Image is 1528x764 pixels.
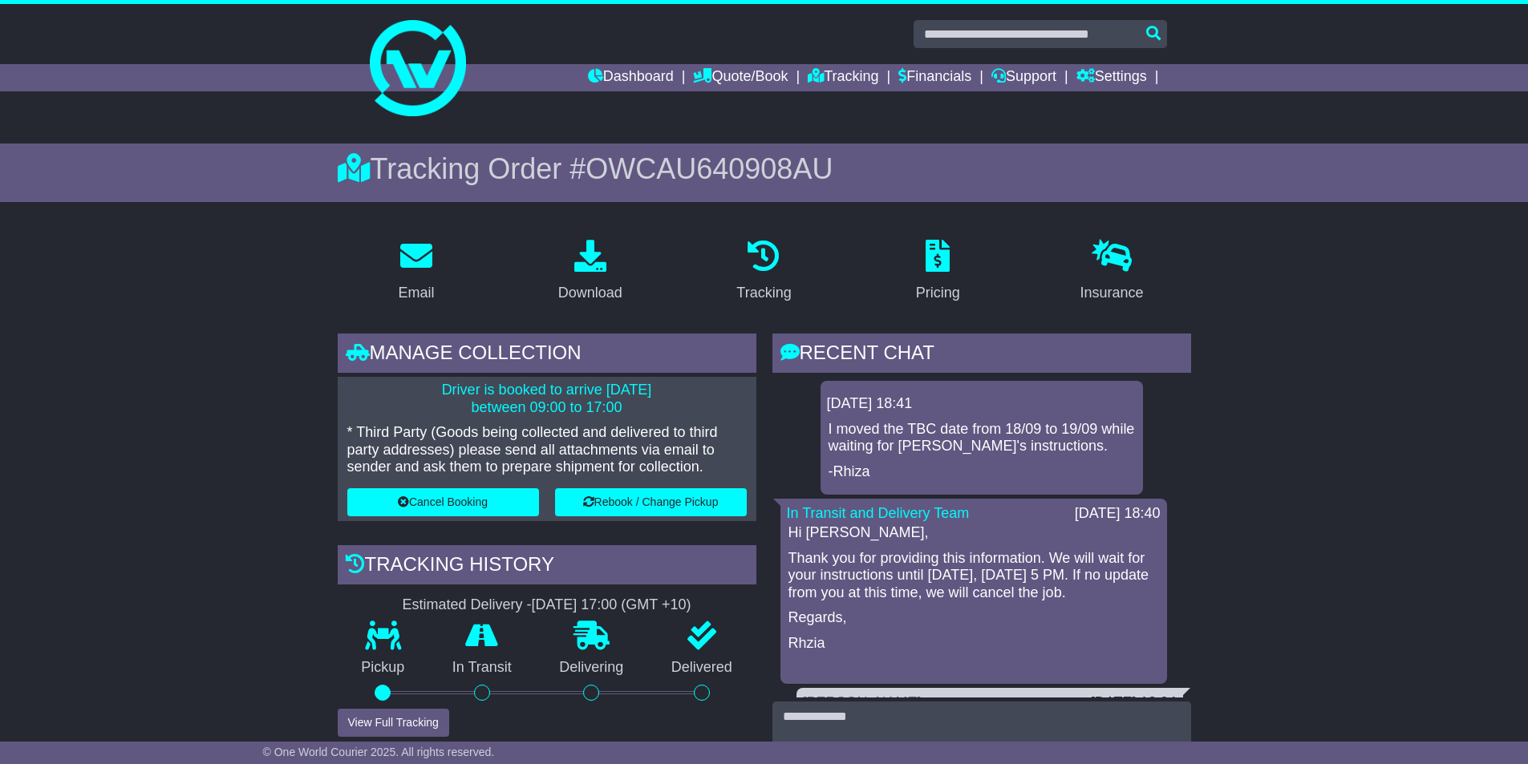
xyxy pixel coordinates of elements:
p: Thank you for providing this information. We will wait for your instructions until [DATE], [DATE]... [788,550,1159,602]
div: Tracking Order # [338,152,1191,186]
button: Cancel Booking [347,488,539,516]
p: Rhzia [788,635,1159,653]
a: Tracking [726,234,801,309]
p: Regards, [788,609,1159,627]
div: [DATE] 18:40 [1075,505,1161,523]
p: Pickup [338,659,429,677]
button: View Full Tracking [338,709,449,737]
div: Insurance [1080,282,1144,304]
p: -Rhiza [829,463,1135,481]
a: Pricing [906,234,971,309]
span: © One World Courier 2025. All rights reserved. [263,746,495,758]
div: [DATE] 17:00 (GMT +10) [532,596,691,614]
div: Download [558,282,622,304]
a: In Transit and Delivery Team [787,505,970,521]
button: Rebook / Change Pickup [555,488,747,516]
a: Insurance [1070,234,1154,309]
p: Driver is booked to arrive [DATE] between 09:00 to 17:00 [347,382,747,416]
a: Download [548,234,633,309]
div: Tracking history [338,545,756,588]
div: RECENT CHAT [772,333,1191,377]
p: In Transit [428,659,536,677]
a: [PERSON_NAME] [803,694,922,710]
p: Hi [PERSON_NAME], [788,524,1159,542]
div: Manage collection [338,333,756,377]
div: Estimated Delivery - [338,596,756,614]
div: Pricing [916,282,960,304]
a: Support [991,64,1056,91]
a: Email [387,234,444,309]
p: Delivering [536,659,648,677]
div: [DATE] 18:41 [827,395,1137,413]
div: Tracking [736,282,791,304]
a: Dashboard [588,64,674,91]
div: [DATE] 18:04 [1091,694,1177,712]
div: Email [398,282,434,304]
span: OWCAU640908AU [586,152,833,185]
a: Settings [1076,64,1147,91]
a: Tracking [808,64,878,91]
p: * Third Party (Goods being collected and delivered to third party addresses) please send all atta... [347,424,747,476]
p: I moved the TBC date from 18/09 to 19/09 while waiting for [PERSON_NAME]'s instructions. [829,421,1135,455]
a: Quote/Book [693,64,788,91]
a: Financials [898,64,971,91]
p: Delivered [647,659,756,677]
